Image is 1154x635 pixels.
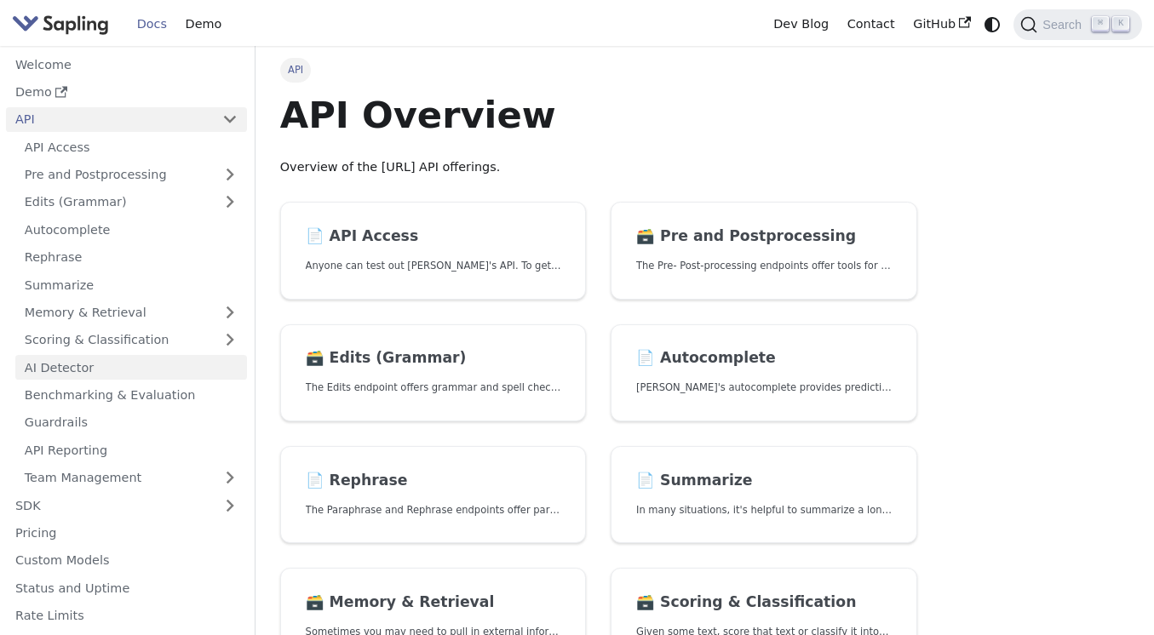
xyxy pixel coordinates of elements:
[6,52,247,77] a: Welcome
[15,245,247,270] a: Rephrase
[15,355,247,380] a: AI Detector
[213,107,247,132] button: Collapse sidebar category 'API'
[636,227,892,246] h2: Pre and Postprocessing
[306,472,561,490] h2: Rephrase
[280,92,917,138] h1: API Overview
[636,472,892,490] h2: Summarize
[15,217,247,242] a: Autocomplete
[280,202,587,300] a: 📄️ API AccessAnyone can test out [PERSON_NAME]'s API. To get started with the API, simply:
[1112,16,1129,31] kbd: K
[306,380,561,396] p: The Edits endpoint offers grammar and spell checking.
[6,521,247,546] a: Pricing
[636,593,892,612] h2: Scoring & Classification
[280,324,587,422] a: 🗃️ Edits (Grammar)The Edits endpoint offers grammar and spell checking.
[306,227,561,246] h2: API Access
[1013,9,1141,40] button: Search (Command+K)
[636,258,892,274] p: The Pre- Post-processing endpoints offer tools for preparing your text data for ingestation as we...
[6,107,213,132] a: API
[764,11,837,37] a: Dev Blog
[15,328,247,352] a: Scoring & Classification
[15,300,247,325] a: Memory & Retrieval
[280,157,917,178] p: Overview of the [URL] API offerings.
[12,12,115,37] a: Sapling.ai
[306,349,561,368] h2: Edits (Grammar)
[306,593,561,612] h2: Memory & Retrieval
[636,380,892,396] p: Sapling's autocomplete provides predictions of the next few characters or words
[15,163,247,187] a: Pre and Postprocessing
[12,12,109,37] img: Sapling.ai
[636,349,892,368] h2: Autocomplete
[1037,18,1092,31] span: Search
[15,466,247,490] a: Team Management
[280,446,587,544] a: 📄️ RephraseThe Paraphrase and Rephrase endpoints offer paraphrasing for particular styles.
[15,190,247,215] a: Edits (Grammar)
[6,575,247,600] a: Status and Uptime
[611,324,917,422] a: 📄️ Autocomplete[PERSON_NAME]'s autocomplete provides predictions of the next few characters or words
[306,258,561,274] p: Anyone can test out Sapling's API. To get started with the API, simply:
[838,11,904,37] a: Contact
[6,548,247,573] a: Custom Models
[280,58,312,82] span: API
[306,502,561,518] p: The Paraphrase and Rephrase endpoints offer paraphrasing for particular styles.
[611,202,917,300] a: 🗃️ Pre and PostprocessingThe Pre- Post-processing endpoints offer tools for preparing your text d...
[6,604,247,628] a: Rate Limits
[15,383,247,408] a: Benchmarking & Evaluation
[15,134,247,159] a: API Access
[280,58,917,82] nav: Breadcrumbs
[176,11,231,37] a: Demo
[128,11,176,37] a: Docs
[6,493,213,518] a: SDK
[213,493,247,518] button: Expand sidebar category 'SDK'
[1092,16,1109,31] kbd: ⌘
[904,11,979,37] a: GitHub
[611,446,917,544] a: 📄️ SummarizeIn many situations, it's helpful to summarize a longer document into a shorter, more ...
[15,438,247,462] a: API Reporting
[636,502,892,518] p: In many situations, it's helpful to summarize a longer document into a shorter, more easily diges...
[15,272,247,297] a: Summarize
[980,12,1005,37] button: Switch between dark and light mode (currently system mode)
[6,80,247,105] a: Demo
[15,410,247,435] a: Guardrails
